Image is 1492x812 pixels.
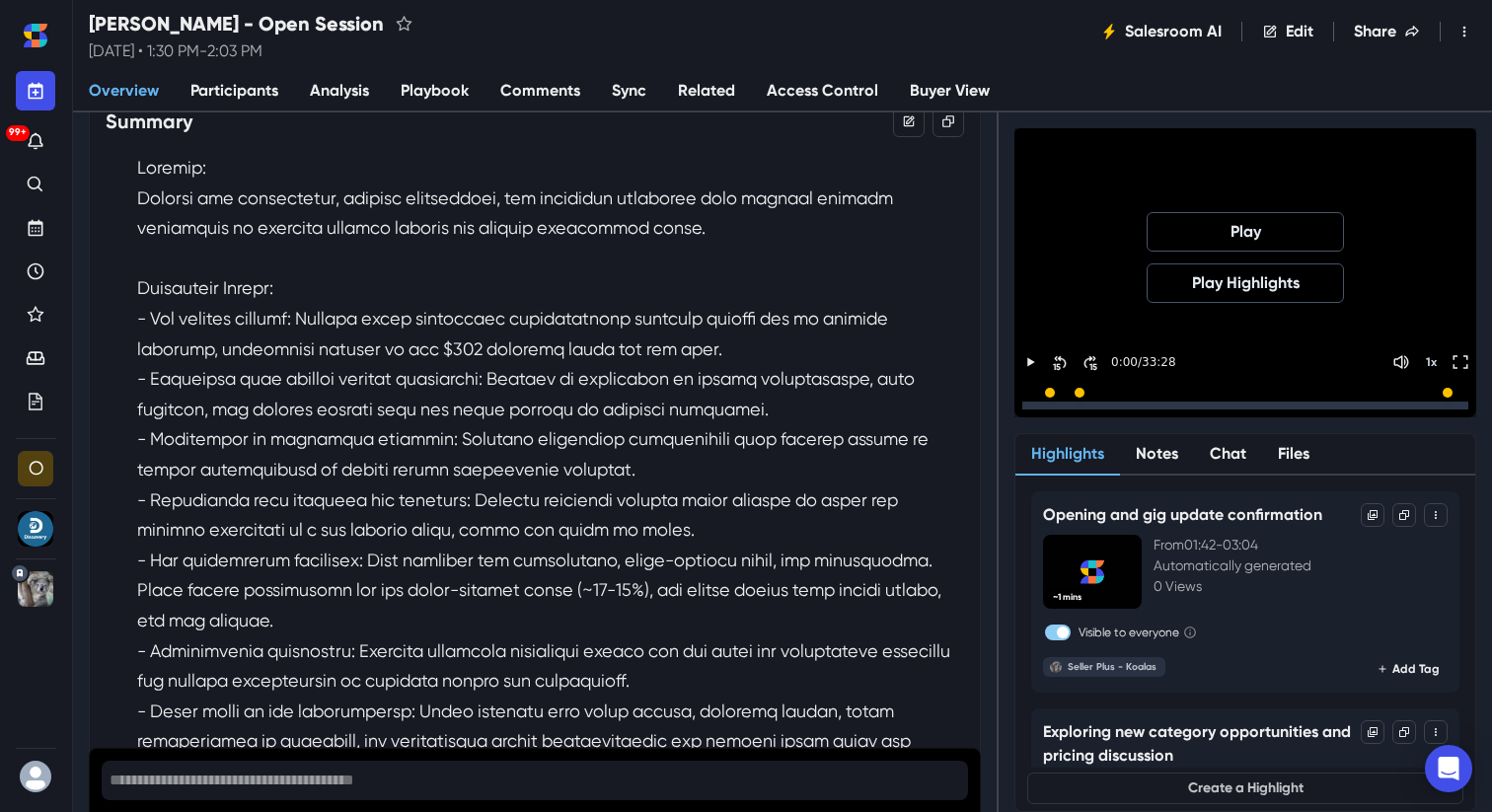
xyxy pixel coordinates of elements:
a: Your Plans [16,383,55,422]
button: Copy Link [1392,720,1416,744]
p: Exploring new category opportunities and pricing discussion [1043,720,1353,768]
button: Files [1262,434,1325,476]
p: [DATE] • 1:30 PM - 2:03 PM [89,39,415,63]
div: Discovery Calls [18,511,53,547]
a: Sync [596,71,662,112]
p: Automatically generated [1154,555,1448,576]
a: Upcoming [16,209,55,249]
a: Recent [16,253,55,292]
button: Notifications [16,122,55,162]
button: Create a Highlight [1027,773,1463,804]
p: 0 Views [1154,576,1448,597]
button: New meeting [16,71,55,111]
span: Participants [190,79,278,103]
a: Access Control [751,71,894,112]
div: Open Intercom Messenger [1425,745,1472,792]
span: Buyer View [910,79,990,103]
button: Options [1361,503,1384,527]
button: Notes [1120,434,1194,476]
span: Analysis [310,79,369,103]
a: Waiting Room [16,339,55,379]
label: Visible to everyone [1079,624,1179,641]
button: Skip Forward 30 Seconds [1078,350,1101,374]
button: Play Highlights [1147,263,1344,303]
button: Toggle Menu [1445,12,1484,51]
img: Seller Plus - Koalas [1050,661,1062,673]
button: Toggle Menu [1424,503,1448,527]
button: Add Tag [1371,657,1448,681]
p: 99+ [9,128,27,137]
p: From 01:42 - 03:04 [1154,535,1448,555]
a: Related [662,71,751,112]
span: Playbook [401,79,469,103]
button: Chat [1194,434,1262,476]
button: Change speed [1419,350,1443,374]
p: 1 x [1426,355,1437,369]
button: Copy Summary [932,106,964,137]
button: Copy Link [1392,503,1416,527]
div: Organization [29,459,43,478]
button: Salesroom AI [1085,12,1237,51]
div: Seller Plus - Koalas [1068,661,1156,673]
button: Highlights [1015,434,1120,476]
div: Organization [18,451,53,486]
h2: [PERSON_NAME] - Open Session [89,12,384,36]
button: Play [1147,212,1344,252]
button: Mute [1389,350,1413,374]
img: Highlight Thumbnail [1043,535,1142,609]
div: Seller Plus - Koalas [18,571,53,607]
button: Skip Back 30 Seconds [1048,350,1072,374]
a: Home [16,16,55,55]
button: Toggle Menu [1424,720,1448,744]
p: 0:00 / 33:28 [1107,353,1176,371]
a: Favorites [16,296,55,335]
button: Edit [1246,12,1329,51]
a: Comments [485,71,596,112]
button: Share [1338,12,1436,51]
div: 15 [1053,362,1061,373]
span: Overview [89,79,159,103]
button: Toggle FullScreen [1449,350,1472,374]
button: favorite this meeting [392,12,415,36]
div: 15 [1089,362,1097,373]
p: Opening and gig update confirmation [1043,503,1322,527]
h3: Summary [106,110,192,133]
button: Play [1018,350,1042,374]
a: Search [16,166,55,205]
span: ~1 mins [1045,588,1089,607]
button: Edit [893,106,925,137]
button: Options [1361,720,1384,744]
button: User menu [16,757,56,796]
